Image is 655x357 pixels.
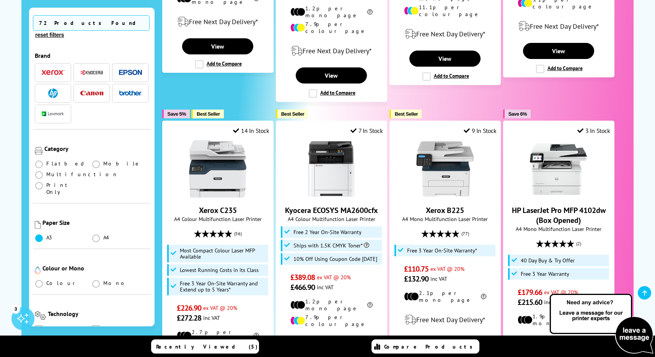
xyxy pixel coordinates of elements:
[119,70,142,75] img: Epson
[536,65,583,73] label: Add to Compare
[117,67,144,78] button: Epson
[464,127,497,134] div: 9 In Stock
[530,140,587,198] img: HP LaserJet Pro MFP 4102dw (Box Opened)
[276,110,308,118] button: Best Seller
[46,280,78,287] span: Colour
[521,271,569,277] span: Free 3 Year Warranty
[48,88,58,98] img: HP
[42,112,65,116] img: Lexmark
[46,171,118,178] span: Multifunction
[518,287,543,297] span: £179.66
[395,111,418,117] span: Best Seller
[42,70,65,75] img: Xerox
[281,111,305,117] span: Best Seller
[518,297,543,307] span: £215.60
[119,90,142,96] img: Brother
[407,247,477,254] span: Free 3 Year On-Site Warranty*
[576,236,581,251] span: (2)
[430,275,447,282] span: inc VAT
[461,226,469,241] span: (77)
[416,140,474,198] img: Xerox B225
[371,339,479,354] a: Compare Products
[296,67,367,84] a: View
[409,51,481,67] a: View
[33,31,66,38] button: reset filters
[35,221,41,229] img: Paper Size
[350,127,383,134] div: 7 In Stock
[317,273,351,281] span: ex VAT @ 20%
[103,234,110,241] span: A4
[384,343,477,350] span: Compare Products
[103,325,129,334] span: Laser
[577,127,610,134] div: 3 In Stock
[162,110,190,118] button: Save 5%
[290,272,315,282] span: £389.08
[507,225,610,233] span: A4 Mono Multifunction Laser Printer
[544,288,578,296] span: ex VAT @ 20%
[80,70,103,75] img: Kyocera
[512,205,606,225] a: HP LaserJet Pro MFP 4102dw (Box Opened)
[290,5,373,19] li: 1.2p per mono page
[35,147,42,155] img: Category
[35,267,41,274] img: Colour or Mono
[42,264,149,272] div: Colour or Mono
[103,280,129,287] span: Mono
[197,111,220,117] span: Best Seller
[508,111,527,117] span: Save 6%
[430,265,464,272] span: ex VAT @ 20%
[103,160,141,167] span: Mobile
[293,242,369,249] span: Ships with 1.5K CMYK Toner*
[182,38,253,54] a: View
[290,282,315,292] span: £466.90
[180,267,259,273] span: Lowest Running Costs in its Class
[404,274,429,284] span: £132.90
[78,88,106,98] button: Canon
[394,309,497,331] div: modal_delivery
[151,339,259,354] a: Recently Viewed (5)
[46,325,75,334] span: Inkjet
[548,293,655,355] img: Open Live Chat window
[199,205,237,215] a: Xerox C235
[280,215,383,223] span: A4 Colour Multifunction Laser Printer
[33,15,150,31] span: 72 Products Found
[285,205,378,215] a: Kyocera ECOSYS MA2600cfx
[166,215,269,223] span: A4 Colour Multifunction Laser Printer
[46,160,86,167] span: Flatbed
[290,298,373,312] li: 1.2p per mono page
[195,60,242,69] label: Add to Compare
[280,333,383,355] div: modal_delivery
[168,111,186,117] span: Save 5%
[189,140,246,198] img: Xerox C235
[35,311,46,320] img: Technology
[46,234,53,241] span: A3
[44,145,149,152] div: Category
[42,219,149,226] div: Paper Size
[530,192,587,199] a: HP LaserJet Pro MFP 4102dw (Box Opened)
[233,127,269,134] div: 14 In Stock
[290,314,373,328] li: 7.9p per colour page
[203,314,220,321] span: inc VAT
[180,280,266,293] span: Free 3 Year On-Site Warranty and Extend up to 5 Years*
[191,110,224,118] button: Best Seller
[189,192,246,199] a: Xerox C235
[177,303,202,313] span: £226.90
[507,16,610,37] div: modal_delivery
[394,23,497,45] div: modal_delivery
[404,4,486,18] li: 11.1p per colour page
[422,72,469,81] label: Add to Compare
[203,304,237,311] span: ex VAT @ 20%
[234,226,242,241] span: (56)
[303,140,360,198] img: Kyocera ECOSYS MA2600cfx
[46,182,92,195] span: Print Only
[309,89,355,98] label: Add to Compare
[317,283,334,291] span: inc VAT
[518,313,600,327] li: 1.9p per mono page
[180,247,266,260] span: Most Compact Colour Laser MFP Available
[39,67,67,78] button: Xerox
[544,298,561,306] span: inc VAT
[404,264,429,274] span: £110.75
[290,21,373,34] li: 7.9p per colour page
[35,52,149,59] div: Brand
[80,91,103,96] img: Canon
[521,257,575,264] span: 40 Day Buy & Try Offer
